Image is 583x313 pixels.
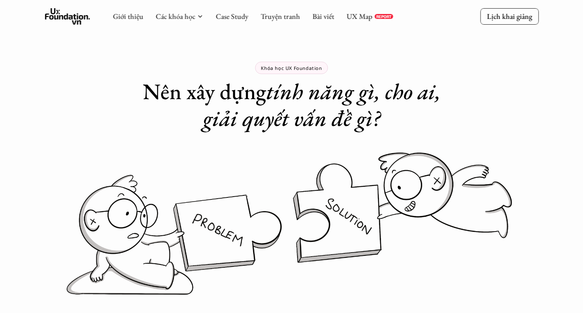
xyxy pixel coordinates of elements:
[260,12,300,21] a: Truyện tranh
[261,65,322,71] p: Khóa học UX Foundation
[487,12,532,21] p: Lịch khai giảng
[156,12,195,21] a: Các khóa học
[480,8,539,24] a: Lịch khai giảng
[216,12,248,21] a: Case Study
[203,77,446,132] em: tính năng gì, cho ai, giải quyết vấn đề gì?
[374,14,393,19] a: REPORT
[113,12,143,21] a: Giới thiệu
[127,78,456,132] h1: Nên xây dựng
[346,12,372,21] a: UX Map
[312,12,334,21] a: Bài viết
[376,14,391,19] p: REPORT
